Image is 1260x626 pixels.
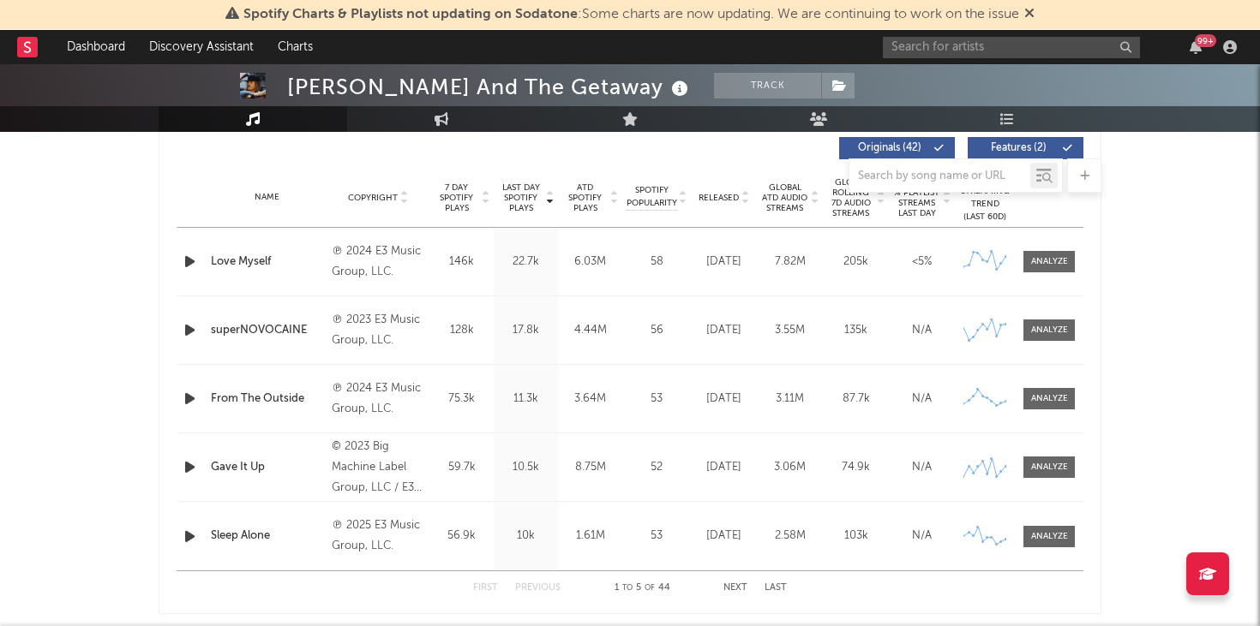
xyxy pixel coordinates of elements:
[979,143,1058,153] span: Features ( 2 )
[695,459,753,476] div: [DATE]
[627,253,687,271] div: 58
[627,322,687,339] div: 56
[287,73,693,101] div: [PERSON_NAME] And The Getaway
[137,30,266,64] a: Discovery Assistant
[627,391,687,408] div: 53
[761,528,819,545] div: 2.58M
[850,143,929,153] span: Originals ( 42 )
[959,172,1011,224] div: Global Streaming Trend (Last 60D)
[498,391,554,408] div: 11.3k
[498,528,554,545] div: 10k
[883,37,1140,58] input: Search for artists
[562,528,618,545] div: 1.61M
[498,182,543,213] span: Last Day Spotify Plays
[695,253,753,271] div: [DATE]
[1195,34,1216,47] div: 99 +
[348,193,398,203] span: Copyright
[473,583,498,593] button: First
[893,253,951,271] div: <5%
[849,170,1030,183] input: Search by song name or URL
[434,459,489,476] div: 59.7k
[332,310,425,351] div: ℗ 2023 E3 Music Group, LLC.
[1190,40,1202,54] button: 99+
[827,528,885,545] div: 103k
[211,253,323,271] a: Love Myself
[714,73,821,98] button: Track
[434,182,479,213] span: 7 Day Spotify Plays
[645,584,655,592] span: of
[562,459,618,476] div: 8.75M
[695,391,753,408] div: [DATE]
[827,391,885,408] div: 87.7k
[515,583,561,593] button: Previous
[562,391,618,408] div: 3.64M
[211,191,323,204] div: Name
[761,253,819,271] div: 7.82M
[243,8,578,21] span: Spotify Charts & Playlists not updating on Sodatone
[761,322,819,339] div: 3.55M
[434,253,489,271] div: 146k
[55,30,137,64] a: Dashboard
[627,184,677,210] span: Spotify Popularity
[827,322,885,339] div: 135k
[627,459,687,476] div: 52
[723,583,747,593] button: Next
[434,391,489,408] div: 75.3k
[968,137,1083,159] button: Features(2)
[1024,8,1035,21] span: Dismiss
[627,528,687,545] div: 53
[266,30,325,64] a: Charts
[498,459,554,476] div: 10.5k
[761,459,819,476] div: 3.06M
[893,391,951,408] div: N/A
[765,583,787,593] button: Last
[827,253,885,271] div: 205k
[699,193,739,203] span: Released
[839,137,955,159] button: Originals(42)
[498,322,554,339] div: 17.8k
[332,241,425,283] div: ℗ 2024 E3 Music Group, LLC.
[434,322,489,339] div: 128k
[332,437,425,498] div: © 2023 Big Machine Label Group, LLC / E3 Music Group LLC
[211,391,323,408] a: From The Outside
[893,177,940,218] span: Estimated % Playlist Streams Last Day
[695,528,753,545] div: [DATE]
[695,322,753,339] div: [DATE]
[893,459,951,476] div: N/A
[622,584,633,592] span: to
[332,379,425,420] div: ℗ 2024 E3 Music Group, LLC.
[562,253,618,271] div: 6.03M
[498,253,554,271] div: 22.7k
[211,528,323,545] a: Sleep Alone
[243,8,1019,21] span: : Some charts are now updating. We are continuing to work on the issue
[211,459,323,476] a: Gave It Up
[893,322,951,339] div: N/A
[595,578,689,599] div: 1 5 44
[434,528,489,545] div: 56.9k
[827,459,885,476] div: 74.9k
[211,322,323,339] a: superNOVOCAINE
[562,182,608,213] span: ATD Spotify Plays
[761,391,819,408] div: 3.11M
[827,177,874,218] span: Global Rolling 7D Audio Streams
[332,516,425,557] div: ℗ 2025 E3 Music Group, LLC.
[562,322,618,339] div: 4.44M
[761,182,808,213] span: Global ATD Audio Streams
[893,528,951,545] div: N/A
